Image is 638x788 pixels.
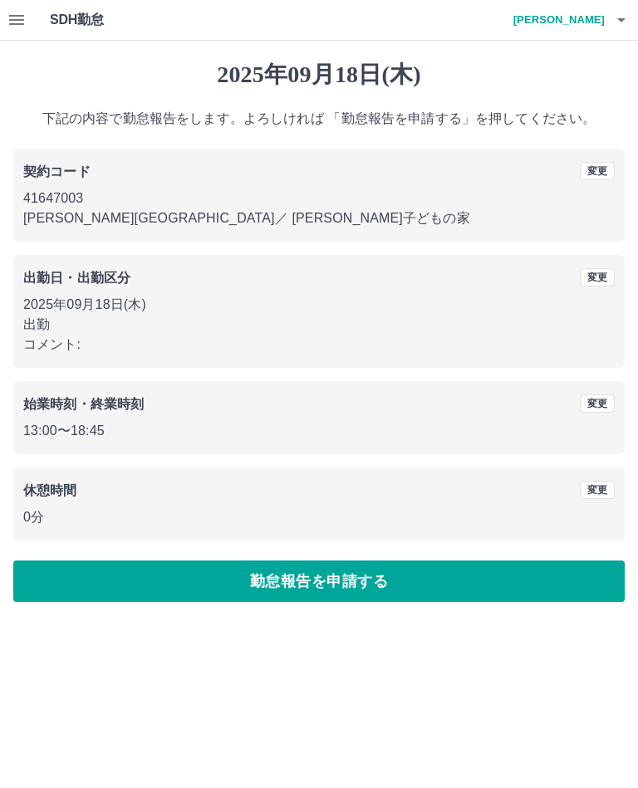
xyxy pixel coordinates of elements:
button: 変更 [580,481,615,499]
p: 出勤 [23,315,615,335]
p: 41647003 [23,188,615,208]
p: 13:00 〜 18:45 [23,421,615,441]
b: 始業時刻・終業時刻 [23,397,144,411]
b: 契約コード [23,164,91,179]
b: 出勤日・出勤区分 [23,271,130,285]
p: 0分 [23,507,615,527]
p: 2025年09月18日(木) [23,295,615,315]
b: 休憩時間 [23,483,77,497]
button: 変更 [580,162,615,180]
p: 下記の内容で勤怠報告をします。よろしければ 「勤怠報告を申請する」を押してください。 [13,109,625,129]
p: [PERSON_NAME][GEOGRAPHIC_DATA] ／ [PERSON_NAME]子どもの家 [23,208,615,228]
button: 勤怠報告を申請する [13,560,625,602]
h1: 2025年09月18日(木) [13,61,625,89]
p: コメント: [23,335,615,355]
button: 変更 [580,394,615,413]
button: 変更 [580,268,615,286]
